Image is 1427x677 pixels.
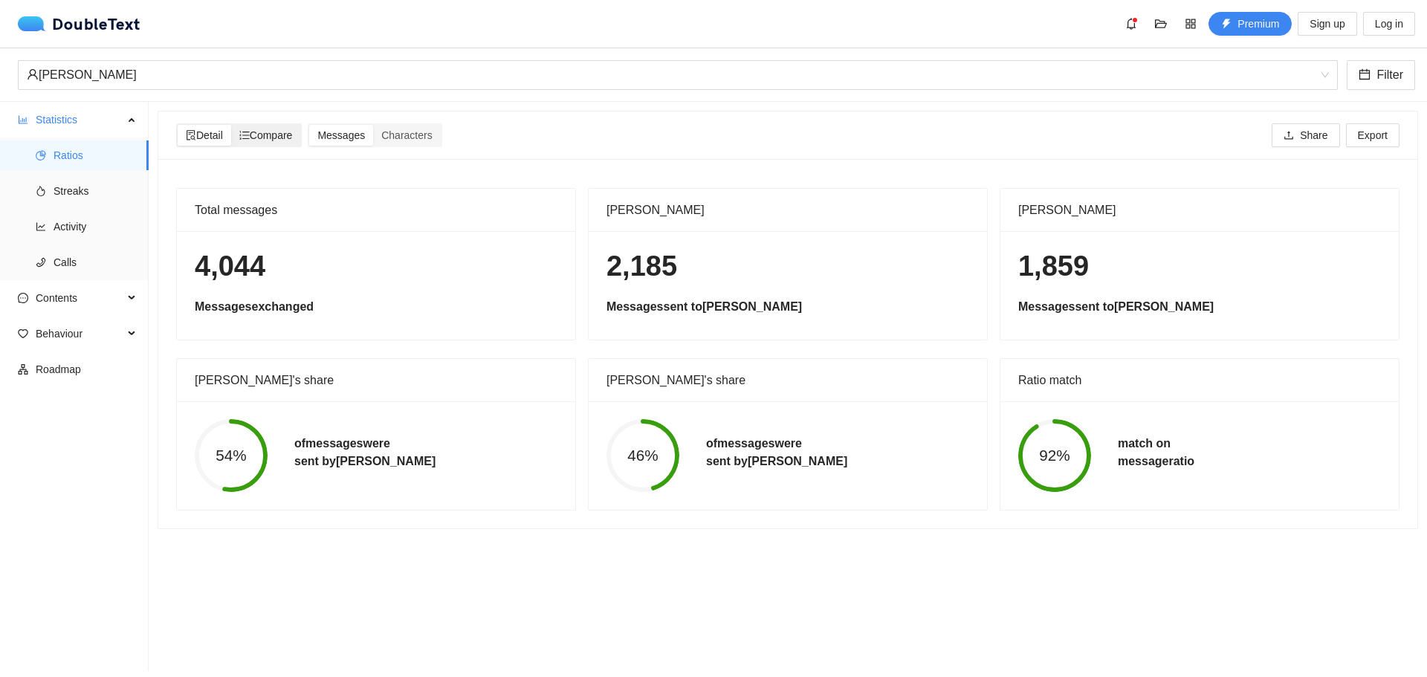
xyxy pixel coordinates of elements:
[195,298,557,316] h5: Messages exchanged
[54,247,137,277] span: Calls
[36,257,46,268] span: phone
[186,130,196,140] span: file-search
[1284,130,1294,142] span: upload
[18,16,140,31] div: DoubleText
[1237,16,1279,32] span: Premium
[606,298,969,316] h5: Messages sent to [PERSON_NAME]
[54,140,137,170] span: Ratios
[54,176,137,206] span: Streaks
[36,150,46,161] span: pie-chart
[18,328,28,339] span: heart
[239,130,250,140] span: ordered-list
[1272,123,1339,147] button: uploadShare
[1375,16,1403,32] span: Log in
[1358,127,1388,143] span: Export
[27,61,1316,89] div: [PERSON_NAME]
[186,129,223,141] span: Detail
[195,189,557,231] div: Total messages
[1180,18,1202,30] span: appstore
[1346,123,1400,147] button: Export
[36,354,137,384] span: Roadmap
[606,249,969,284] h1: 2,185
[1018,189,1381,231] div: [PERSON_NAME]
[36,186,46,196] span: fire
[27,61,1329,89] span: audrey
[1119,12,1143,36] button: bell
[317,129,365,141] span: Messages
[18,293,28,303] span: message
[36,283,123,313] span: Contents
[1298,12,1356,36] button: Sign up
[294,435,436,470] h5: of messages were sent by [PERSON_NAME]
[18,364,28,375] span: apartment
[36,319,123,349] span: Behaviour
[239,129,293,141] span: Compare
[1118,435,1194,470] h5: match on message ratio
[1359,68,1371,82] span: calendar
[1221,19,1232,30] span: thunderbolt
[18,16,52,31] img: logo
[1179,12,1203,36] button: appstore
[1310,16,1345,32] span: Sign up
[1363,12,1415,36] button: Log in
[18,114,28,125] span: bar-chart
[36,105,123,135] span: Statistics
[195,249,557,284] h1: 4,044
[606,189,969,231] div: [PERSON_NAME]
[1300,127,1327,143] span: Share
[195,359,557,401] div: [PERSON_NAME]'s share
[18,16,140,31] a: logoDoubleText
[1018,359,1381,401] div: Ratio match
[1018,448,1091,464] span: 92%
[1120,18,1142,30] span: bell
[1018,298,1381,316] h5: Messages sent to [PERSON_NAME]
[606,359,969,401] div: [PERSON_NAME]'s share
[54,212,137,242] span: Activity
[27,68,39,80] span: user
[1018,249,1381,284] h1: 1,859
[1150,18,1172,30] span: folder-open
[195,448,268,464] span: 54%
[606,448,679,464] span: 46%
[1347,60,1415,90] button: calendarFilter
[1149,12,1173,36] button: folder-open
[1208,12,1292,36] button: thunderboltPremium
[36,221,46,232] span: line-chart
[706,435,847,470] h5: of messages were sent by [PERSON_NAME]
[381,129,432,141] span: Characters
[1376,65,1403,84] span: Filter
